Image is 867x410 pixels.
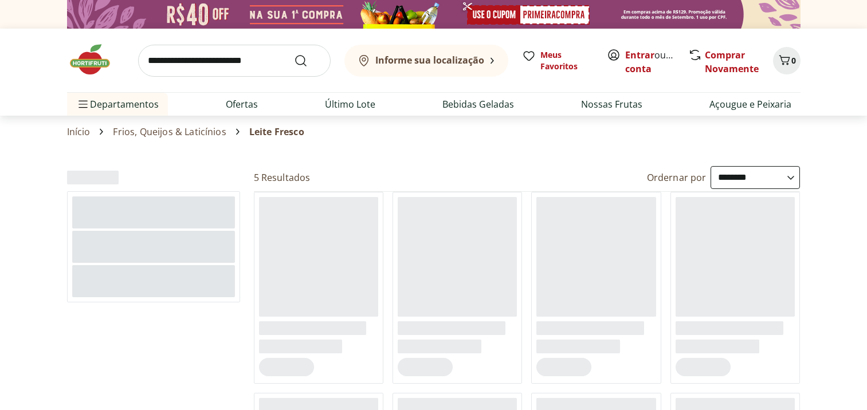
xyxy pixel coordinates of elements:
span: Leite Fresco [249,127,304,137]
button: Carrinho [773,47,801,74]
span: ou [625,48,676,76]
button: Submit Search [294,54,321,68]
a: Açougue e Peixaria [709,97,791,111]
a: Comprar Novamente [705,49,759,75]
button: Informe sua localização [344,45,508,77]
a: Meus Favoritos [522,49,593,72]
span: 0 [791,55,796,66]
a: Bebidas Geladas [442,97,514,111]
h2: 5 Resultados [254,171,311,184]
input: search [138,45,331,77]
a: Nossas Frutas [581,97,642,111]
a: Criar conta [625,49,688,75]
label: Ordernar por [647,171,707,184]
span: Meus Favoritos [540,49,593,72]
a: Último Lote [325,97,375,111]
a: Frios, Queijos & Laticínios [113,127,226,137]
span: Departamentos [76,90,159,118]
button: Menu [76,90,90,118]
img: Hortifruti [67,42,124,77]
a: Início [67,127,91,137]
a: Entrar [625,49,654,61]
b: Informe sua localização [375,54,484,66]
a: Ofertas [226,97,258,111]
